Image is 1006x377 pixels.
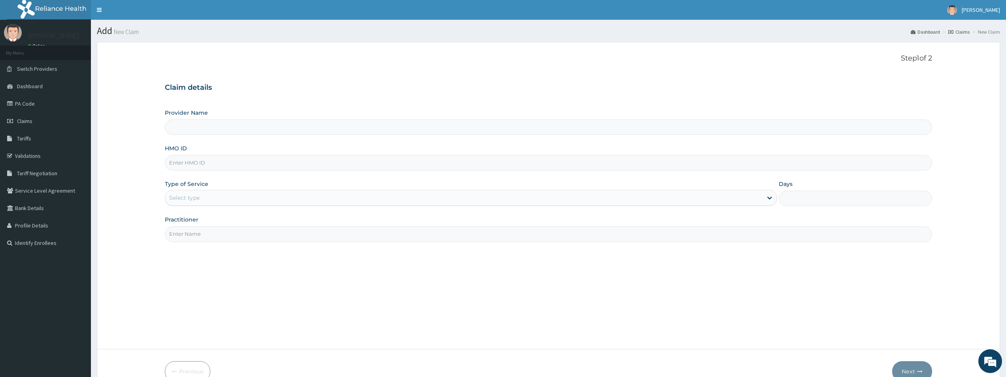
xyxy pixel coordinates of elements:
label: Type of Service [165,180,208,188]
label: Provider Name [165,109,208,117]
a: Online [28,43,47,49]
label: Days [779,180,793,188]
span: Claims [17,117,32,125]
label: Practitioner [165,216,198,224]
a: Dashboard [911,28,940,35]
div: Select type [169,194,200,202]
img: User Image [4,24,22,42]
small: New Claim [112,29,139,35]
p: Step 1 of 2 [165,54,932,63]
li: New Claim [970,28,1000,35]
img: User Image [947,5,957,15]
input: Enter Name [165,226,932,242]
span: Dashboard [17,83,43,90]
h3: Claim details [165,83,932,92]
span: Tariffs [17,135,31,142]
h1: Add [97,26,1000,36]
a: Claims [948,28,970,35]
span: Tariff Negotiation [17,170,57,177]
p: [PERSON_NAME] [28,32,79,39]
input: Enter HMO ID [165,155,932,171]
span: Switch Providers [17,65,57,72]
label: HMO ID [165,144,187,152]
span: [PERSON_NAME] [962,6,1000,13]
